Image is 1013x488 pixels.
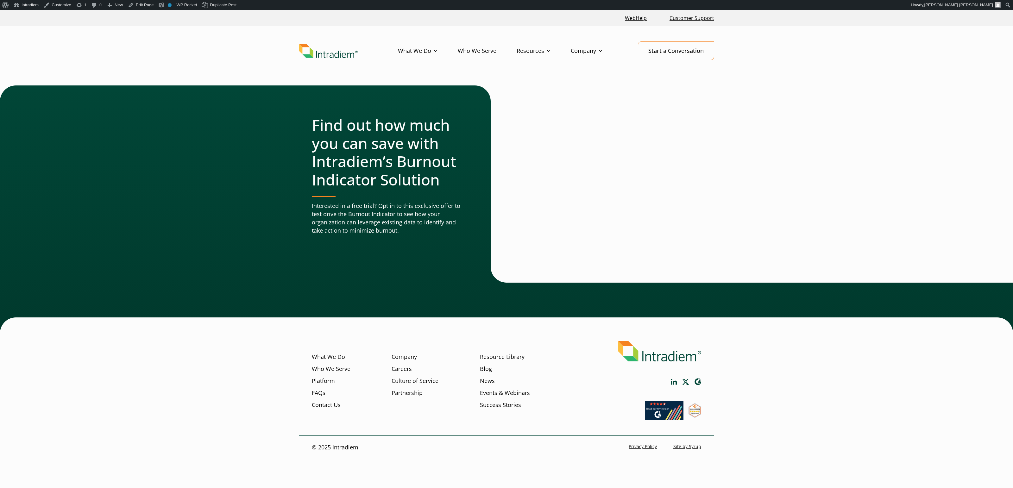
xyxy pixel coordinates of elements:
a: Who We Serve [458,42,517,60]
a: Link opens in a new window [682,379,689,385]
a: Events & Webinars [480,389,530,397]
img: SourceForge User Reviews [689,403,701,418]
a: What We Do [312,353,345,361]
a: Who We Serve [312,365,350,373]
img: Intradiem [618,341,701,361]
a: Privacy Policy [629,443,657,449]
a: Site by Syrup [673,443,701,449]
a: Blog [480,365,492,373]
a: Success Stories [480,401,521,409]
a: Resource Library [480,353,525,361]
a: Partnership [392,389,423,397]
a: Link opens in a new window [645,414,683,422]
a: Link to homepage of Intradiem [299,44,398,58]
div: No index [168,3,172,7]
a: Link opens in a new window [671,379,677,385]
a: Company [571,42,623,60]
a: Careers [392,365,412,373]
a: Company [392,353,417,361]
a: What We Do [398,42,458,60]
h2: Find out how much you can save with Intradiem’s Burnout Indicator Solution [312,116,465,189]
a: Platform [312,377,335,385]
a: Link opens in a new window [689,412,701,419]
a: FAQs [312,389,325,397]
img: Read our reviews on G2 [645,401,683,420]
p: © 2025 Intradiem [312,443,358,452]
a: Start a Conversation [638,41,714,60]
a: Customer Support [667,11,717,25]
a: Contact Us [312,401,341,409]
p: Interested in a free trial? Opt in to this exclusive offer to test drive the Burnout Indicator to... [312,202,465,235]
a: News [480,377,495,385]
a: Link opens in a new window [694,378,701,385]
span: [PERSON_NAME].[PERSON_NAME] [924,3,993,7]
img: Intradiem [299,44,358,58]
a: Culture of Service [392,377,438,385]
a: Link opens in a new window [622,11,649,25]
a: Resources [517,42,571,60]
